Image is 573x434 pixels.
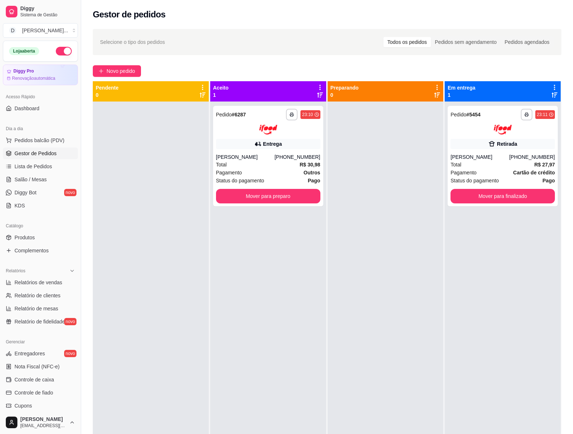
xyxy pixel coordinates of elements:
strong: # 6287 [232,112,246,117]
div: Pedidos sem agendamento [431,37,501,47]
p: 0 [331,91,359,99]
span: Status do pagamento [216,177,264,185]
a: Nota Fiscal (NFC-e) [3,361,78,372]
span: Relatório de clientes [14,292,61,299]
a: Relatório de fidelidadenovo [3,316,78,327]
strong: R$ 30,98 [300,162,320,168]
span: Complementos [14,247,49,254]
span: Produtos [14,234,35,241]
button: Select a team [3,23,78,38]
strong: R$ 27,97 [534,162,555,168]
span: Diggy [20,5,75,12]
p: 1 [448,91,475,99]
a: Relatórios de vendas [3,277,78,288]
span: Relatórios [6,268,25,274]
a: Cupons [3,400,78,412]
div: Pedidos agendados [501,37,553,47]
a: Diggy Botnovo [3,187,78,198]
div: 23:11 [537,112,548,117]
strong: Pago [308,178,320,183]
span: D [9,27,16,34]
span: Relatórios de vendas [14,279,62,286]
span: Relatório de fidelidade [14,318,65,325]
a: Dashboard [3,103,78,114]
a: Gestor de Pedidos [3,148,78,159]
p: Pendente [96,84,119,91]
span: Salão / Mesas [14,176,47,183]
strong: Cartão de crédito [513,170,555,175]
p: 0 [96,91,119,99]
a: Salão / Mesas [3,174,78,185]
div: Retirada [497,140,517,148]
div: [PERSON_NAME] [216,153,275,161]
div: 23:10 [302,112,313,117]
span: Diggy Bot [14,189,37,196]
span: Pagamento [450,169,477,177]
span: Entregadores [14,350,45,357]
button: Mover para preparo [216,189,320,203]
span: Nota Fiscal (NFC-e) [14,363,59,370]
button: Pedidos balcão (PDV) [3,135,78,146]
button: [PERSON_NAME][EMAIL_ADDRESS][DOMAIN_NAME] [3,414,78,431]
button: Alterar Status [56,47,72,55]
span: Sistema de Gestão [20,12,75,18]
a: Relatório de mesas [3,303,78,314]
a: Diggy ProRenovaçãoautomática [3,65,78,85]
div: Acesso Rápido [3,91,78,103]
div: Entrega [263,140,282,148]
a: Relatório de clientes [3,290,78,301]
span: Pedido [216,112,232,117]
span: Pedidos balcão (PDV) [14,137,65,144]
span: Dashboard [14,105,40,112]
div: Catálogo [3,220,78,232]
div: Todos os pedidos [383,37,431,47]
span: KDS [14,202,25,209]
div: [PERSON_NAME] [450,153,509,161]
strong: Pago [543,178,555,183]
button: Mover para finalizado [450,189,555,203]
span: Relatório de mesas [14,305,58,312]
div: Gerenciar [3,336,78,348]
article: Renovação automática [12,75,55,81]
a: Produtos [3,232,78,243]
span: Selecione o tipo dos pedidos [100,38,165,46]
div: [PHONE_NUMBER] [274,153,320,161]
a: DiggySistema de Gestão [3,3,78,20]
h2: Gestor de pedidos [93,9,166,20]
img: ifood [494,125,512,135]
span: [PERSON_NAME] [20,416,66,423]
strong: # 5454 [466,112,481,117]
a: Controle de caixa [3,374,78,385]
strong: Outros [304,170,320,175]
span: Pagamento [216,169,242,177]
article: Diggy Pro [13,69,34,74]
span: Total [450,161,461,169]
a: Lista de Pedidos [3,161,78,172]
span: Controle de fiado [14,389,53,396]
div: Dia a dia [3,123,78,135]
p: Aceito [213,84,229,91]
img: ifood [259,125,277,135]
button: Novo pedido [93,65,141,77]
a: Controle de fiado [3,387,78,398]
span: Cupons [14,402,32,409]
div: Loja aberta [9,47,39,55]
p: Em entrega [448,84,475,91]
p: Preparando [331,84,359,91]
span: plus [99,69,104,74]
span: Status do pagamento [450,177,499,185]
span: Total [216,161,227,169]
span: Novo pedido [107,67,135,75]
span: Gestor de Pedidos [14,150,57,157]
span: Controle de caixa [14,376,54,383]
p: 1 [213,91,229,99]
span: [EMAIL_ADDRESS][DOMAIN_NAME] [20,423,66,429]
div: [PERSON_NAME] ... [22,27,68,34]
div: [PHONE_NUMBER] [509,153,555,161]
a: Entregadoresnovo [3,348,78,359]
span: Lista de Pedidos [14,163,52,170]
a: Complementos [3,245,78,256]
span: Pedido [450,112,466,117]
a: KDS [3,200,78,211]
